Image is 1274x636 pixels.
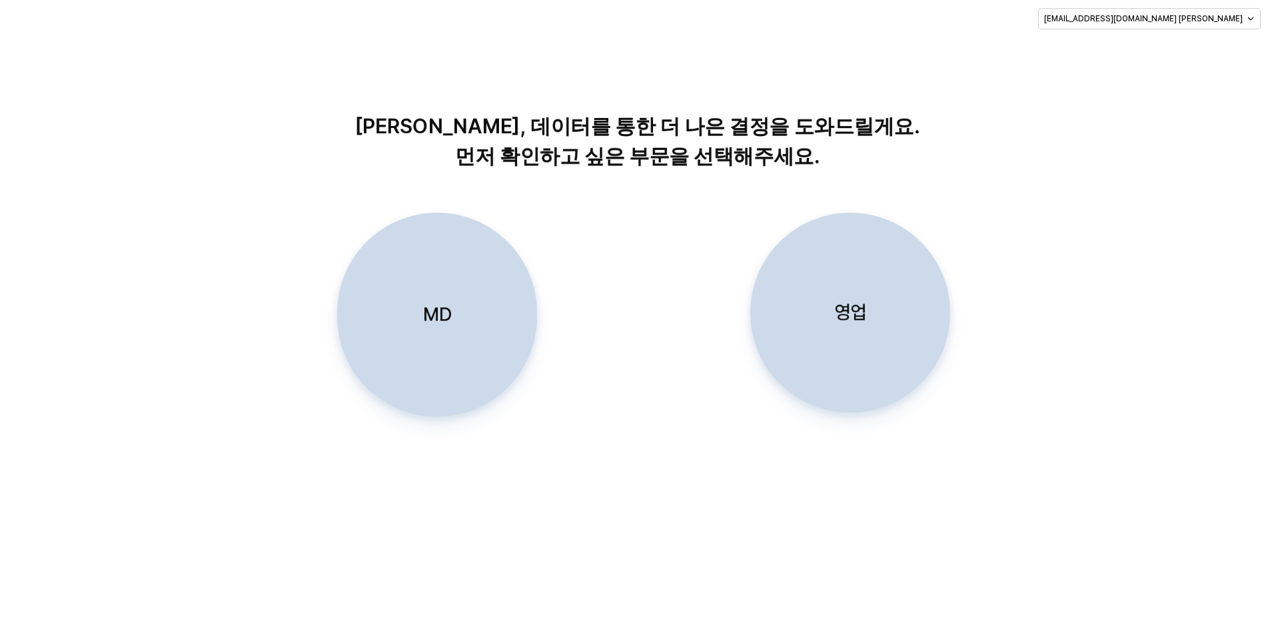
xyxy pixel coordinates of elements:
button: [EMAIL_ADDRESS][DOMAIN_NAME] [PERSON_NAME] [1038,8,1261,29]
p: [EMAIL_ADDRESS][DOMAIN_NAME] [PERSON_NAME] [1044,13,1243,24]
p: [PERSON_NAME], 데이터를 통한 더 나은 결정을 도와드릴게요. 먼저 확인하고 싶은 부문을 선택해주세요. [297,111,977,171]
button: 영업 [750,213,950,413]
p: MD [423,302,452,327]
button: MD [337,213,537,417]
p: 영업 [834,300,866,325]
